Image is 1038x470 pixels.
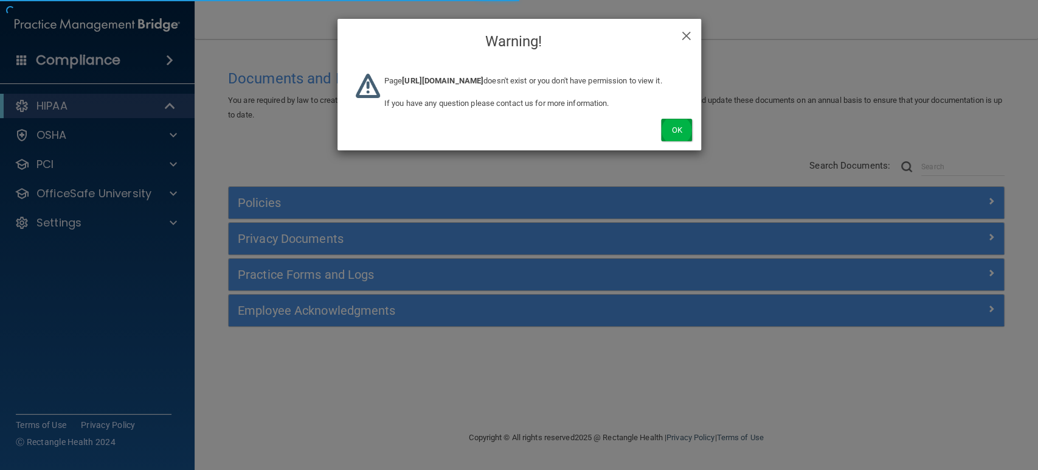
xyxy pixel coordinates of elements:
button: Ok [661,119,691,141]
p: If you have any question please contact us for more information. [384,96,683,111]
span: × [680,22,691,46]
h4: Warning! [347,28,692,55]
b: [URL][DOMAIN_NAME] [402,76,483,85]
p: Page doesn't exist or you don't have permission to view it. [384,74,683,88]
img: warning-logo.669c17dd.png [356,74,380,98]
